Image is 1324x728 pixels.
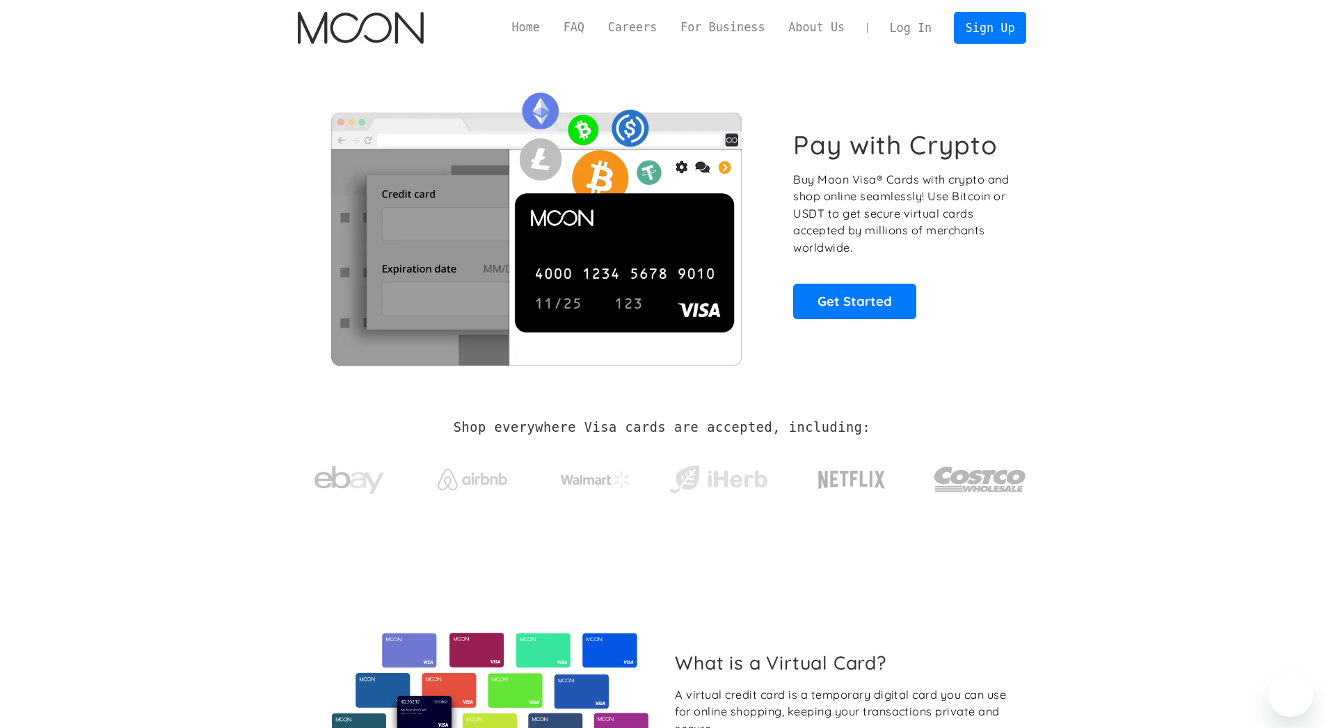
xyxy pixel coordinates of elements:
[500,19,552,36] a: Home
[298,444,401,509] a: ebay
[1268,672,1313,717] iframe: Button to launch messaging window
[817,462,886,497] img: Netflix
[420,455,524,497] a: Airbnb
[314,458,384,502] img: ebay
[298,12,424,44] img: Moon Logo
[561,471,630,488] img: Walmart
[793,284,916,318] a: Get Started
[675,652,1015,674] h2: What is a Virtual Card?
[596,19,669,36] a: Careers
[878,13,943,43] a: Log In
[790,448,914,504] a: Netflix
[954,12,1026,43] a: Sign Up
[667,448,770,505] a: iHerb
[543,458,647,495] a: Walmart
[552,19,596,36] a: FAQ
[667,462,770,498] img: iHerb
[438,469,507,490] img: Airbnb
[298,83,774,365] img: Moon Cards let you spend your crypto anywhere Visa is accepted.
[793,171,1011,257] p: Buy Moon Visa® Cards with crypto and shop online seamlessly! Use Bitcoin or USDT to get secure vi...
[298,12,424,44] a: home
[934,453,1027,505] img: Costco
[793,129,998,161] h1: Pay with Crypto
[454,420,870,435] h2: Shop everywhere Visa cards are accepted, including:
[934,439,1027,512] a: Costco
[776,19,856,36] a: About Us
[669,19,776,36] a: For Business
